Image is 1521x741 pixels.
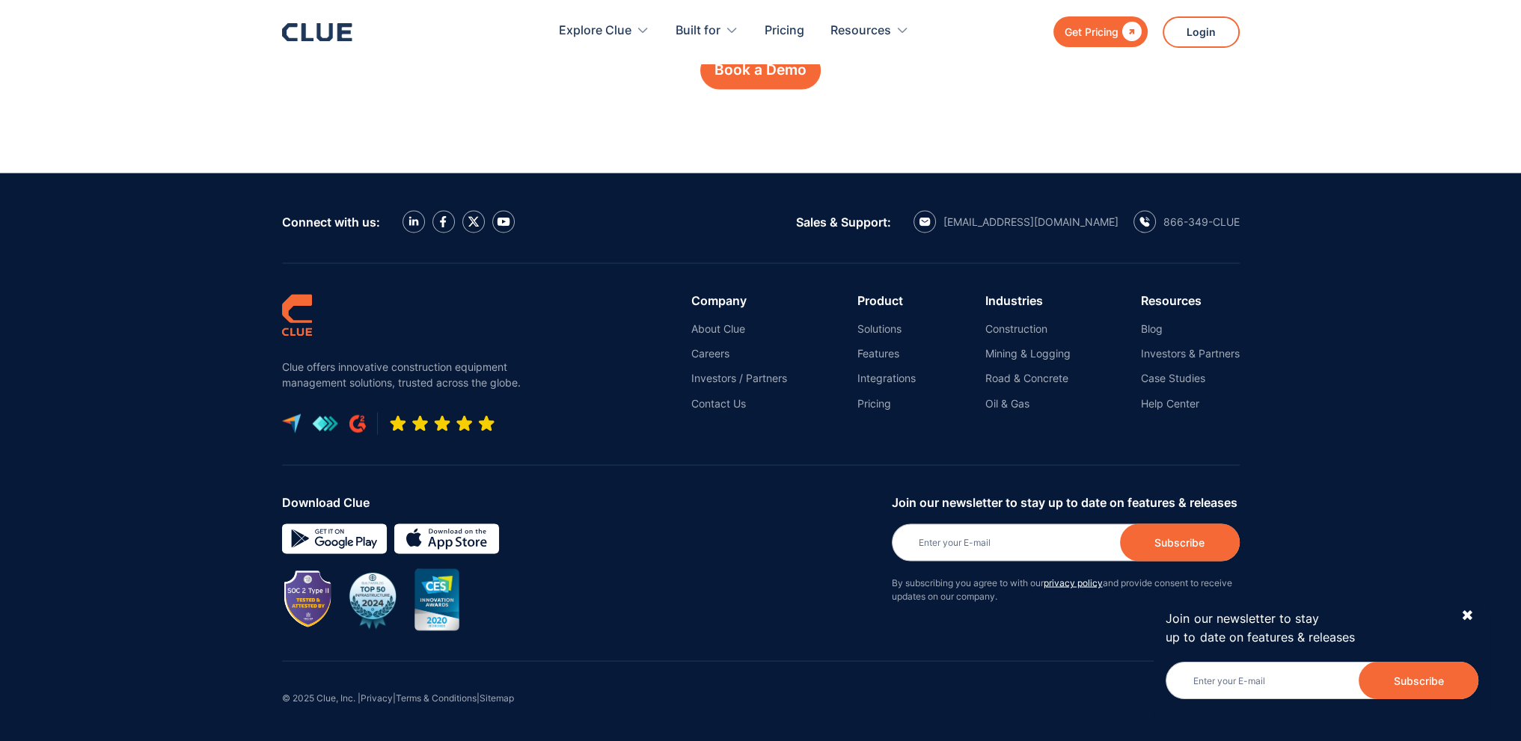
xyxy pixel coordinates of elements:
[282,358,529,390] p: Clue offers innovative construction equipment management solutions, trusted across the globe.
[857,396,916,410] a: Pricing
[1044,576,1103,588] a: privacy policy
[830,7,909,55] div: Resources
[468,215,480,227] img: X icon twitter
[282,523,387,553] img: Google simple icon
[1359,662,1478,699] input: Subscribe
[985,396,1071,410] a: Oil & Gas
[389,414,495,432] img: Five-star rating icon
[676,7,738,55] div: Built for
[691,322,787,335] a: About Clue
[700,51,821,89] a: Book a Demo
[1163,16,1240,48] a: Login
[342,569,403,630] img: BuiltWorlds Top 50 Infrastructure 2024 award badge with
[892,495,1240,508] div: Join our newsletter to stay up to date on features & releases
[857,371,916,384] a: Integrations
[985,371,1071,384] a: Road & Concrete
[892,523,1240,561] input: Enter your E-mail
[1166,662,1478,714] form: Newsletter
[396,692,477,703] a: Terms & Conditions
[691,371,787,384] a: Investors / Partners
[480,692,514,703] a: Sitemap
[691,396,787,410] a: Contact Us
[414,568,459,630] img: CES innovation award 2020 image
[1118,22,1142,41] div: 
[857,346,916,360] a: Features
[559,7,649,55] div: Explore Clue
[282,413,301,433] img: capterra logo icon
[282,215,380,228] div: Connect with us:
[1141,346,1240,360] a: Investors & Partners
[1166,662,1478,699] input: Enter your E-mail
[985,322,1071,335] a: Construction
[1141,322,1240,335] a: Blog
[440,215,447,227] img: facebook icon
[691,346,787,360] a: Careers
[1053,16,1148,47] a: Get Pricing
[559,7,631,55] div: Explore Clue
[282,293,312,336] img: clue logo simple
[892,576,1240,603] p: By subscribing you agree to with our and provide consent to receive updates on our company.
[830,7,891,55] div: Resources
[676,7,720,55] div: Built for
[312,415,338,431] img: get app logo
[349,414,366,432] img: G2 review platform icon
[1141,293,1240,307] div: Resources
[857,293,916,307] div: Product
[1120,523,1240,561] input: Subscribe
[985,346,1071,360] a: Mining & Logging
[714,59,807,81] div: Book a Demo
[394,523,499,553] img: download on the App store
[1461,606,1474,625] div: ✖
[1139,216,1150,227] img: calling icon
[408,216,419,226] img: LinkedIn icon
[857,322,916,335] a: Solutions
[1141,396,1240,410] a: Help Center
[361,692,393,703] a: Privacy
[1141,371,1240,384] a: Case Studies
[497,217,510,226] img: YouTube Icon
[796,215,891,228] div: Sales & Support:
[691,293,787,307] div: Company
[1133,210,1240,233] a: calling icon866-349-CLUE
[1166,609,1447,647] p: Join our newsletter to stay up to date on features & releases
[919,217,931,226] img: email icon
[913,210,1118,233] a: email icon[EMAIL_ADDRESS][DOMAIN_NAME]
[1065,22,1118,41] div: Get Pricing
[943,215,1118,228] div: [EMAIL_ADDRESS][DOMAIN_NAME]
[765,7,804,55] a: Pricing
[282,495,881,508] div: Download Clue
[892,495,1240,618] form: Newsletter
[985,293,1071,307] div: Industries
[1163,215,1240,228] div: 866-349-CLUE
